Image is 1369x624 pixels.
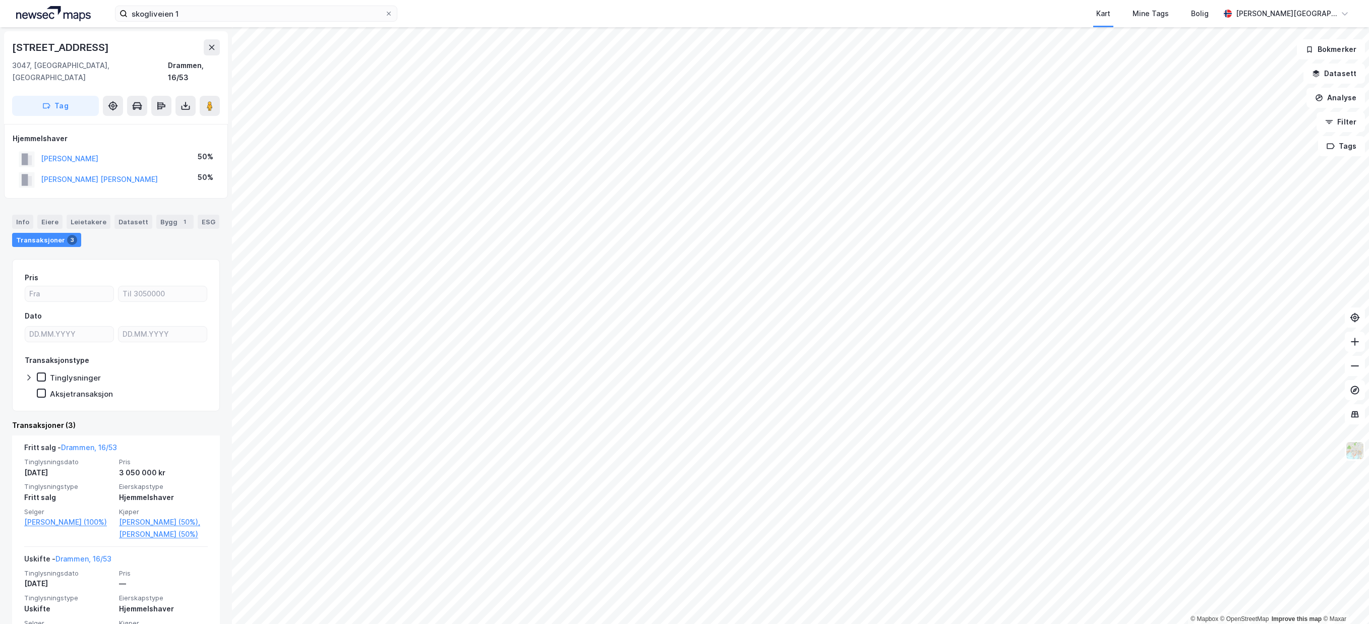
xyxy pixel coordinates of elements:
[24,482,113,491] span: Tinglysningstype
[24,508,113,516] span: Selger
[168,59,220,84] div: Drammen, 16/53
[67,215,110,229] div: Leietakere
[25,286,113,301] input: Fra
[50,389,113,399] div: Aksjetransaksjon
[55,554,111,563] a: Drammen, 16/53
[12,96,99,116] button: Tag
[37,215,63,229] div: Eiere
[12,39,111,55] div: [STREET_ADDRESS]
[12,215,33,229] div: Info
[1236,8,1337,20] div: [PERSON_NAME][GEOGRAPHIC_DATA]
[24,516,113,528] a: [PERSON_NAME] (100%)
[119,594,208,602] span: Eierskapstype
[198,215,219,229] div: ESG
[1272,615,1322,622] a: Improve this map
[1319,576,1369,624] div: Kontrollprogram for chat
[118,327,207,342] input: DD.MM.YYYY
[119,603,208,615] div: Hjemmelshaver
[1191,615,1218,622] a: Mapbox
[1133,8,1169,20] div: Mine Tags
[13,133,219,145] div: Hjemmelshaver
[12,419,220,431] div: Transaksjoner (3)
[156,215,194,229] div: Bygg
[119,569,208,578] span: Pris
[25,354,89,366] div: Transaksjonstype
[1345,441,1364,460] img: Z
[67,235,77,245] div: 3
[1317,112,1365,132] button: Filter
[1220,615,1269,622] a: OpenStreetMap
[24,553,111,569] div: Uskifte -
[12,233,81,247] div: Transaksjoner
[119,516,208,528] a: [PERSON_NAME] (50%),
[50,373,101,383] div: Tinglysninger
[24,594,113,602] span: Tinglysningstype
[25,310,42,322] div: Dato
[119,491,208,504] div: Hjemmelshaver
[198,171,213,183] div: 50%
[16,6,91,21] img: logo.a4113a55bc3d86da70a041830d287a7e.svg
[24,467,113,479] div: [DATE]
[119,458,208,466] span: Pris
[128,6,385,21] input: Søk på adresse, matrikkel, gårdeiere, leietakere eller personer
[119,482,208,491] span: Eierskapstype
[198,151,213,163] div: 50%
[119,528,208,540] a: [PERSON_NAME] (50%)
[25,327,113,342] input: DD.MM.YYYY
[114,215,152,229] div: Datasett
[24,491,113,504] div: Fritt salg
[1297,39,1365,59] button: Bokmerker
[61,443,117,452] a: Drammen, 16/53
[1191,8,1209,20] div: Bolig
[1319,576,1369,624] iframe: Chat Widget
[24,569,113,578] span: Tinglysningsdato
[119,508,208,516] span: Kjøper
[1303,64,1365,84] button: Datasett
[119,578,208,590] div: —
[1096,8,1110,20] div: Kart
[118,286,207,301] input: Til 3050000
[1318,136,1365,156] button: Tags
[119,467,208,479] div: 3 050 000 kr
[24,603,113,615] div: Uskifte
[24,442,117,458] div: Fritt salg -
[25,272,38,284] div: Pris
[12,59,168,84] div: 3047, [GEOGRAPHIC_DATA], [GEOGRAPHIC_DATA]
[1306,88,1365,108] button: Analyse
[180,217,190,227] div: 1
[24,458,113,466] span: Tinglysningsdato
[24,578,113,590] div: [DATE]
